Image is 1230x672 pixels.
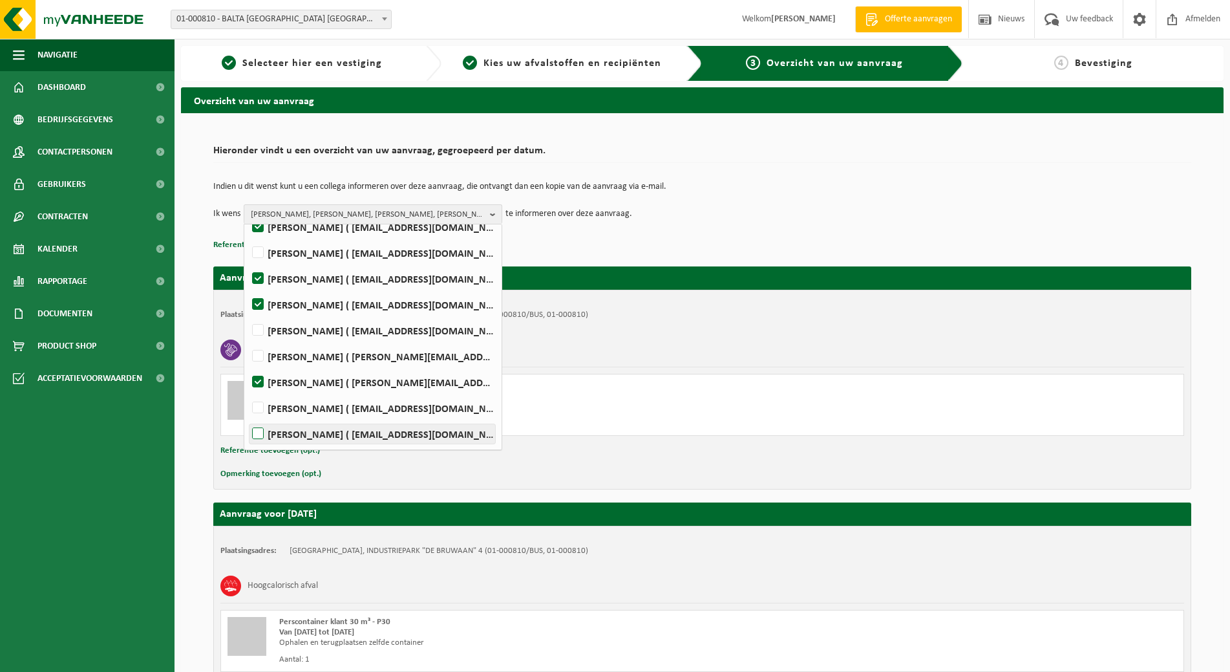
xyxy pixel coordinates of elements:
[249,347,495,366] label: [PERSON_NAME] ( [PERSON_NAME][EMAIL_ADDRESS][DOMAIN_NAME] )
[222,56,236,70] span: 1
[855,6,962,32] a: Offerte aanvragen
[882,13,955,26] span: Offerte aanvragen
[37,265,87,298] span: Rapportage
[248,576,318,596] h3: Hoogcalorisch afval
[771,14,836,24] strong: [PERSON_NAME]
[220,509,317,519] strong: Aanvraag voor [DATE]
[213,182,1191,191] p: Indien u dit wenst kunt u een collega informeren over deze aanvraag, die ontvangt dan een kopie v...
[279,655,754,665] div: Aantal: 1
[220,442,320,459] button: Referentie toevoegen (opt.)
[279,402,754,412] div: Ophalen en terugplaatsen zelfde container
[448,56,676,71] a: 2Kies uw afvalstoffen en recipiënten
[249,321,495,340] label: [PERSON_NAME] ( [EMAIL_ADDRESS][DOMAIN_NAME] )
[279,628,354,636] strong: Van [DATE] tot [DATE]
[220,466,321,482] button: Opmerking toevoegen (opt.)
[244,204,502,224] button: [PERSON_NAME], [PERSON_NAME], [PERSON_NAME], [PERSON_NAME]
[213,237,313,254] button: Referentie toevoegen (opt.)
[37,136,112,168] span: Contactpersonen
[37,362,142,395] span: Acceptatievoorwaarden
[220,547,277,555] strong: Plaatsingsadres:
[213,146,1191,163] h2: Hieronder vindt u een overzicht van uw aanvraag, gegroepeerd per datum.
[290,546,588,556] td: [GEOGRAPHIC_DATA], INDUSTRIEPARK "DE BRUWAAN" 4 (01-000810/BUS, 01-000810)
[249,373,495,392] label: [PERSON_NAME] ( [PERSON_NAME][EMAIL_ADDRESS][DOMAIN_NAME] )
[279,418,754,429] div: Aantal: 1
[483,58,661,69] span: Kies uw afvalstoffen en recipiënten
[463,56,477,70] span: 2
[767,58,903,69] span: Overzicht van uw aanvraag
[37,168,86,201] span: Gebruikers
[249,243,495,263] label: [PERSON_NAME] ( [EMAIL_ADDRESS][DOMAIN_NAME] )
[249,398,495,418] label: [PERSON_NAME] ( [EMAIL_ADDRESS][DOMAIN_NAME] )
[242,58,382,69] span: Selecteer hier een vestiging
[37,201,88,233] span: Contracten
[37,71,86,103] span: Dashboard
[249,295,495,314] label: [PERSON_NAME] ( [EMAIL_ADDRESS][DOMAIN_NAME] )
[213,204,240,224] p: Ik wens
[279,638,754,648] div: Ophalen en terugplaatsen zelfde container
[279,618,390,626] span: Perscontainer klant 30 m³ - P30
[220,310,277,319] strong: Plaatsingsadres:
[251,205,485,224] span: [PERSON_NAME], [PERSON_NAME], [PERSON_NAME], [PERSON_NAME]
[37,298,92,330] span: Documenten
[37,233,78,265] span: Kalender
[1054,56,1068,70] span: 4
[746,56,760,70] span: 3
[249,217,495,237] label: [PERSON_NAME] ( [EMAIL_ADDRESS][DOMAIN_NAME] )
[171,10,392,29] span: 01-000810 - BALTA OUDENAARDE NV - OUDENAARDE
[187,56,416,71] a: 1Selecteer hier een vestiging
[1075,58,1132,69] span: Bevestiging
[37,103,113,136] span: Bedrijfsgegevens
[181,87,1224,113] h2: Overzicht van uw aanvraag
[37,330,96,362] span: Product Shop
[249,424,495,444] label: [PERSON_NAME] ( [EMAIL_ADDRESS][DOMAIN_NAME] )
[505,204,632,224] p: te informeren over deze aanvraag.
[249,269,495,288] label: [PERSON_NAME] ( [EMAIL_ADDRESS][DOMAIN_NAME] )
[37,39,78,71] span: Navigatie
[220,273,317,283] strong: Aanvraag voor [DATE]
[171,10,391,28] span: 01-000810 - BALTA OUDENAARDE NV - OUDENAARDE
